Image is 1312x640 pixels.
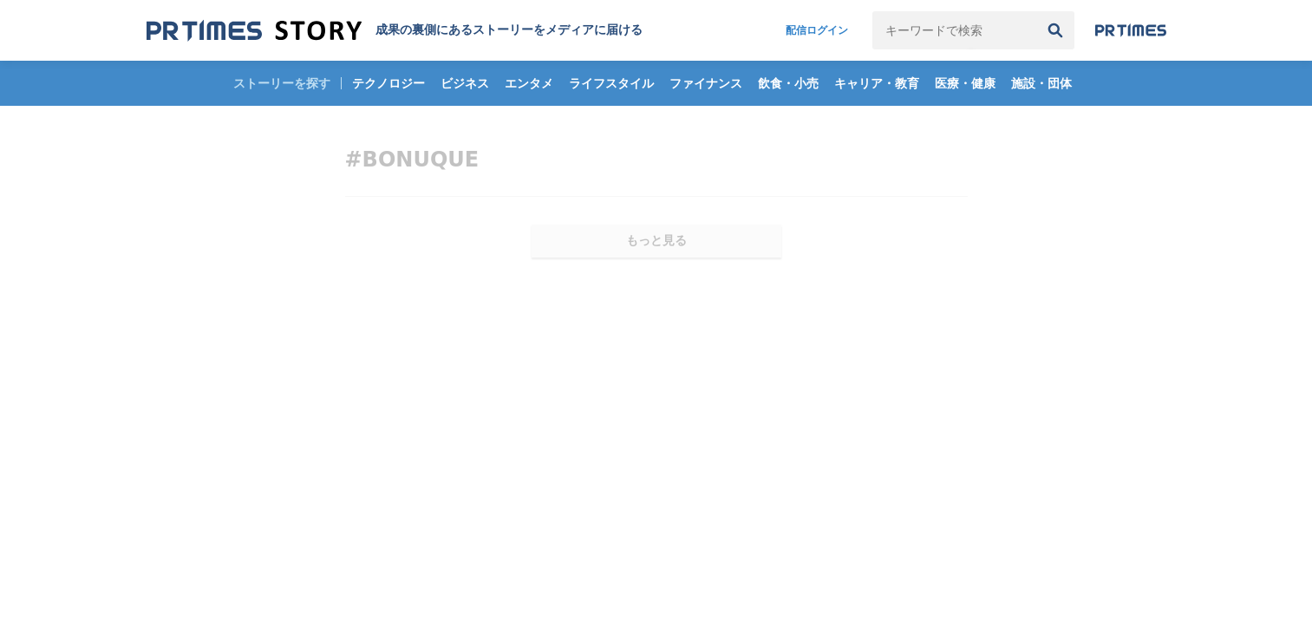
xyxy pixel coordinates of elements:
[147,19,643,42] a: 成果の裏側にあるストーリーをメディアに届ける 成果の裏側にあるストーリーをメディアに届ける
[663,61,749,106] a: ファイナンス
[751,61,826,106] a: 飲食・小売
[663,75,749,91] span: ファイナンス
[562,61,661,106] a: ライフスタイル
[434,61,496,106] a: ビジネス
[345,61,432,106] a: テクノロジー
[1036,11,1074,49] button: 検索
[1004,75,1079,91] span: 施設・団体
[928,75,1002,91] span: 医療・健康
[1004,61,1079,106] a: 施設・団体
[1095,23,1166,37] img: prtimes
[827,61,926,106] a: キャリア・教育
[827,75,926,91] span: キャリア・教育
[928,61,1002,106] a: 医療・健康
[147,19,362,42] img: 成果の裏側にあるストーリーをメディアに届ける
[872,11,1036,49] input: キーワードで検索
[434,75,496,91] span: ビジネス
[498,61,560,106] a: エンタメ
[562,75,661,91] span: ライフスタイル
[751,75,826,91] span: 飲食・小売
[498,75,560,91] span: エンタメ
[768,11,865,49] a: 配信ログイン
[375,23,643,38] h1: 成果の裏側にあるストーリーをメディアに届ける
[345,75,432,91] span: テクノロジー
